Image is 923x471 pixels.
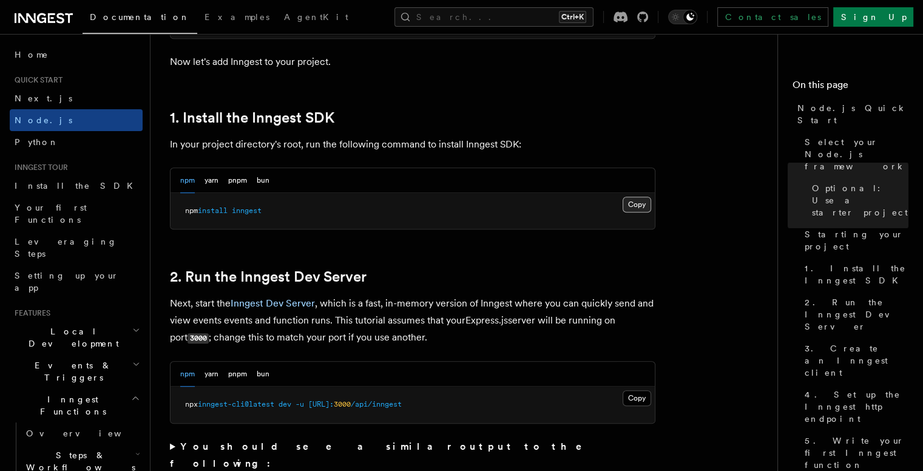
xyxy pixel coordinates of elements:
[623,197,651,212] button: Copy
[308,400,334,408] span: [URL]:
[800,384,908,430] a: 4. Set up the Inngest http endpoint
[231,297,315,309] a: Inngest Dev Server
[797,102,908,126] span: Node.js Quick Start
[805,388,908,425] span: 4. Set up the Inngest http endpoint
[15,49,49,61] span: Home
[10,109,143,131] a: Node.js
[170,441,599,469] strong: You should see a similar output to the following:
[805,296,908,333] span: 2. Run the Inngest Dev Server
[205,362,218,387] button: yarn
[351,400,402,408] span: /api/inngest
[296,400,304,408] span: -u
[805,262,908,286] span: 1. Install the Inngest SDK
[10,175,143,197] a: Install the SDK
[800,337,908,384] a: 3. Create an Inngest client
[10,197,143,231] a: Your first Functions
[205,12,269,22] span: Examples
[180,362,195,387] button: npm
[10,265,143,299] a: Setting up your app
[623,390,651,406] button: Copy
[15,181,140,191] span: Install the SDK
[800,223,908,257] a: Starting your project
[668,10,697,24] button: Toggle dark mode
[394,7,593,27] button: Search...Ctrl+K
[793,97,908,131] a: Node.js Quick Start
[800,131,908,177] a: Select your Node.js framework
[228,168,247,193] button: pnpm
[10,231,143,265] a: Leveraging Steps
[279,400,291,408] span: dev
[15,93,72,103] span: Next.js
[10,388,143,422] button: Inngest Functions
[257,362,269,387] button: bun
[334,400,351,408] span: 3000
[198,400,274,408] span: inngest-cli@latest
[800,257,908,291] a: 1. Install the Inngest SDK
[180,168,195,193] button: npm
[15,237,117,259] span: Leveraging Steps
[26,429,151,438] span: Overview
[257,168,269,193] button: bun
[10,308,50,318] span: Features
[205,168,218,193] button: yarn
[805,342,908,379] span: 3. Create an Inngest client
[170,53,655,70] p: Now let's add Inngest to your project.
[10,163,68,172] span: Inngest tour
[10,393,131,418] span: Inngest Functions
[10,131,143,153] a: Python
[90,12,190,22] span: Documentation
[170,136,655,153] p: In your project directory's root, run the following command to install Inngest SDK:
[198,206,228,215] span: install
[15,137,59,147] span: Python
[10,359,132,384] span: Events & Triggers
[10,354,143,388] button: Events & Triggers
[800,291,908,337] a: 2. Run the Inngest Dev Server
[15,115,72,125] span: Node.js
[805,136,908,172] span: Select your Node.js framework
[197,4,277,33] a: Examples
[170,268,367,285] a: 2. Run the Inngest Dev Server
[793,78,908,97] h4: On this page
[284,12,348,22] span: AgentKit
[10,320,143,354] button: Local Development
[10,87,143,109] a: Next.js
[15,271,119,293] span: Setting up your app
[185,206,198,215] span: npm
[10,75,63,85] span: Quick start
[232,206,262,215] span: inngest
[228,362,247,387] button: pnpm
[21,422,143,444] a: Overview
[170,295,655,347] p: Next, start the , which is a fast, in-memory version of Inngest where you can quickly send and vi...
[717,7,828,27] a: Contact sales
[83,4,197,34] a: Documentation
[10,44,143,66] a: Home
[559,11,586,23] kbd: Ctrl+K
[188,333,209,344] code: 3000
[277,4,356,33] a: AgentKit
[170,109,334,126] a: 1. Install the Inngest SDK
[10,325,132,350] span: Local Development
[805,435,908,471] span: 5. Write your first Inngest function
[805,228,908,252] span: Starting your project
[807,177,908,223] a: Optional: Use a starter project
[812,182,908,219] span: Optional: Use a starter project
[833,7,913,27] a: Sign Up
[185,400,198,408] span: npx
[15,203,87,225] span: Your first Functions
